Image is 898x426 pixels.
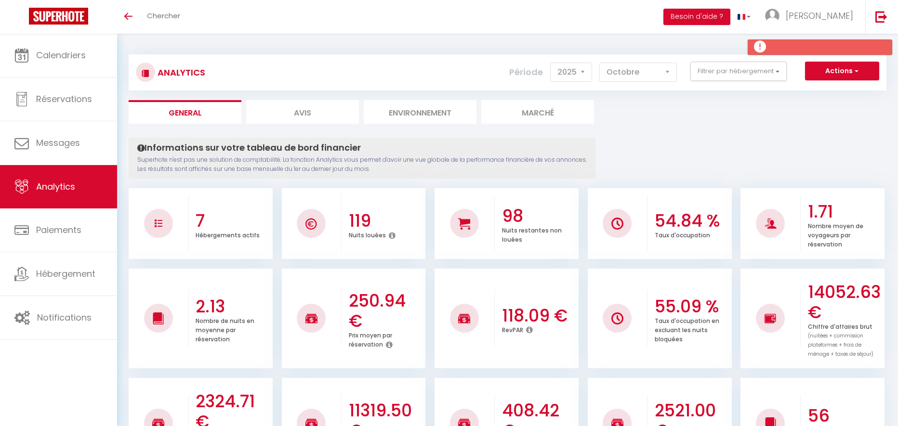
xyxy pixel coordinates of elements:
p: Nombre de nuits en moyenne par réservation [196,315,254,343]
p: Hébergements actifs [196,229,260,239]
h3: 2.13 [196,297,270,317]
span: Chercher [147,11,180,21]
button: Filtrer par hébergement [690,62,787,81]
li: Avis [246,100,359,124]
h3: 55.09 % [655,297,729,317]
span: [PERSON_NAME] [786,10,853,22]
span: Messages [36,137,80,149]
li: Environnement [364,100,476,124]
h3: 119 [349,211,423,231]
p: Nombre moyen de voyageurs par réservation [808,220,863,248]
h3: 56 [808,406,882,426]
img: NO IMAGE [765,312,777,324]
span: Hébergement [36,268,95,280]
h3: Analytics [155,62,205,83]
span: Notifications [37,311,92,323]
h3: 54.84 % [655,211,729,231]
p: Chiffre d'affaires brut [808,321,873,358]
img: NO IMAGE [611,312,623,324]
button: Actions [805,62,879,81]
span: Paiements [36,224,81,236]
span: Calendriers [36,49,86,61]
img: logout [875,11,887,23]
img: Super Booking [29,8,88,25]
h3: 250.94 € [349,291,423,331]
img: NO IMAGE [155,219,162,227]
p: Taux d'occupation [655,229,710,239]
h3: 14052.63 € [808,282,882,323]
span: Réservations [36,93,92,105]
li: General [129,100,241,124]
h3: 118.09 € [502,306,576,326]
p: Prix moyen par réservation [349,329,392,349]
p: Nuits restantes non louées [502,224,562,244]
p: Nuits louées [349,229,386,239]
span: (nuitées + commission plateformes + frais de ménage + taxes de séjour) [808,332,873,358]
h4: Informations sur votre tableau de bord financier [137,142,587,153]
p: RevPAR [502,324,523,334]
h3: 7 [196,211,270,231]
h3: 1.71 [808,202,882,222]
img: ... [765,9,779,23]
span: Analytics [36,181,75,193]
p: Taux d'occupation en excluant les nuits bloquées [655,315,719,343]
li: Marché [481,100,594,124]
h3: 98 [502,206,576,226]
label: Période [509,62,543,83]
p: Superhote n'est pas une solution de comptabilité. La fonction Analytics vous permet d'avoir une v... [137,155,587,174]
button: Besoin d'aide ? [663,9,730,25]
